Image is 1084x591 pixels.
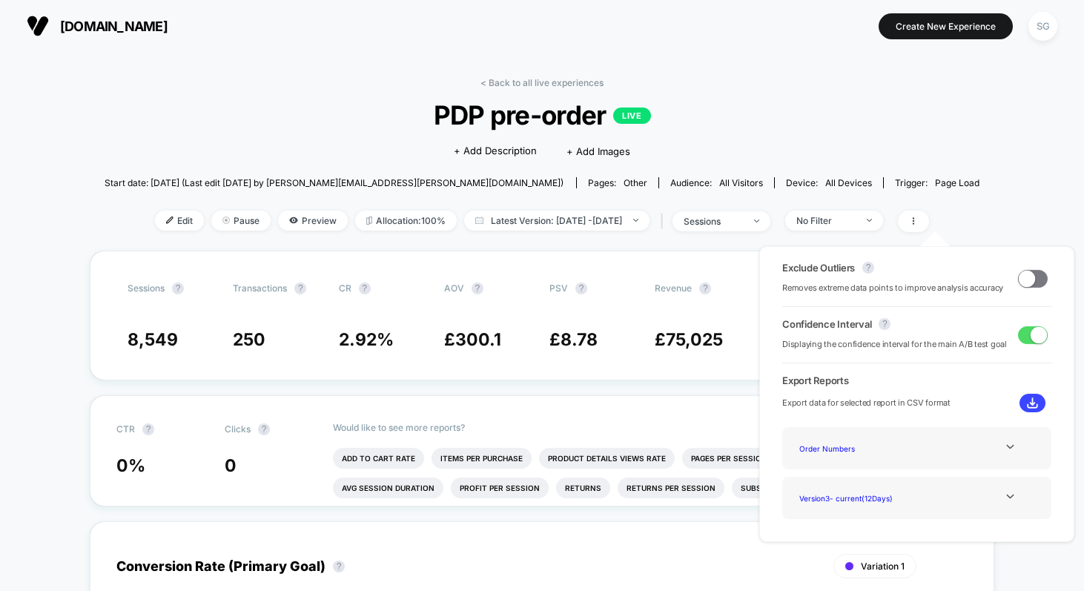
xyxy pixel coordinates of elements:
button: ? [472,283,483,294]
span: PDP pre-order [148,99,936,131]
li: Returns Per Session [618,478,724,498]
span: £ [444,329,501,350]
li: Pages Per Session [682,448,776,469]
div: Version 3 - current ( 12 Days) [793,488,912,508]
span: Variation 1 [861,561,905,572]
li: Product Details Views Rate [539,448,675,469]
a: < Back to all live experiences [480,77,604,88]
li: Subscriptions [732,478,812,498]
span: £ [655,329,723,350]
span: CTR [116,423,135,435]
span: PSV [549,283,568,294]
button: ? [258,423,270,435]
span: All Visitors [719,177,763,188]
img: end [633,219,638,222]
span: 0 [225,455,237,476]
span: CR [339,283,351,294]
span: + Add Images [566,145,630,157]
div: Pages: [588,177,647,188]
span: [DOMAIN_NAME] [60,19,168,34]
li: Add To Cart Rate [333,448,424,469]
span: Transactions [233,283,287,294]
div: SG [1028,12,1057,41]
img: Visually logo [27,15,49,37]
img: end [867,219,872,222]
span: Clicks [225,423,251,435]
span: Page Load [935,177,979,188]
span: Confidence Interval [782,318,871,330]
span: 2.92 % [339,329,394,350]
span: Exclude Outliers [782,262,855,274]
span: £ [549,329,598,350]
button: SG [1024,11,1062,42]
span: Device: [774,177,883,188]
button: ? [879,318,890,330]
span: other [624,177,647,188]
div: Order Numbers [793,438,912,458]
button: ? [699,283,711,294]
img: edit [166,217,173,224]
span: Sessions [128,283,165,294]
span: Preview [278,211,348,231]
p: LIVE [613,108,650,124]
span: Export data for selected report in CSV format [782,396,951,410]
li: Returns [556,478,610,498]
button: [DOMAIN_NAME] [22,14,172,38]
img: end [222,217,230,224]
li: Avg Session Duration [333,478,443,498]
span: AOV [444,283,464,294]
button: ? [172,283,184,294]
span: Displaying the confidence interval for the main A/B test goal [782,337,1007,351]
span: Export Reports [782,374,1051,386]
span: 8,549 [128,329,178,350]
span: Start date: [DATE] (Last edit [DATE] by [PERSON_NAME][EMAIL_ADDRESS][PERSON_NAME][DOMAIN_NAME]) [105,177,564,188]
img: end [754,219,759,222]
img: rebalance [366,217,372,225]
img: download [1027,397,1038,409]
div: Trigger: [895,177,979,188]
span: all devices [825,177,872,188]
button: ? [142,423,154,435]
span: 75,025 [666,329,723,350]
li: Profit Per Session [451,478,549,498]
div: sessions [684,216,743,227]
div: No Filter [796,215,856,226]
span: + Add Description [454,144,537,159]
div: Audience: [670,177,763,188]
li: Items Per Purchase [432,448,532,469]
button: ? [359,283,371,294]
span: 250 [233,329,265,350]
button: ? [333,561,345,572]
img: calendar [475,217,483,224]
p: Would like to see more reports? [333,422,968,433]
span: Latest Version: [DATE] - [DATE] [464,211,650,231]
span: 0 % [116,455,145,476]
span: Pause [211,211,271,231]
span: Revenue [655,283,692,294]
button: Create New Experience [879,13,1013,39]
span: Edit [155,211,204,231]
span: 8.78 [561,329,598,350]
button: ? [862,262,874,274]
span: 300.1 [455,329,501,350]
span: Allocation: 100% [355,211,457,231]
button: ? [575,283,587,294]
button: ? [294,283,306,294]
span: | [657,211,672,232]
span: Removes extreme data points to improve analysis accuracy [782,281,1003,295]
